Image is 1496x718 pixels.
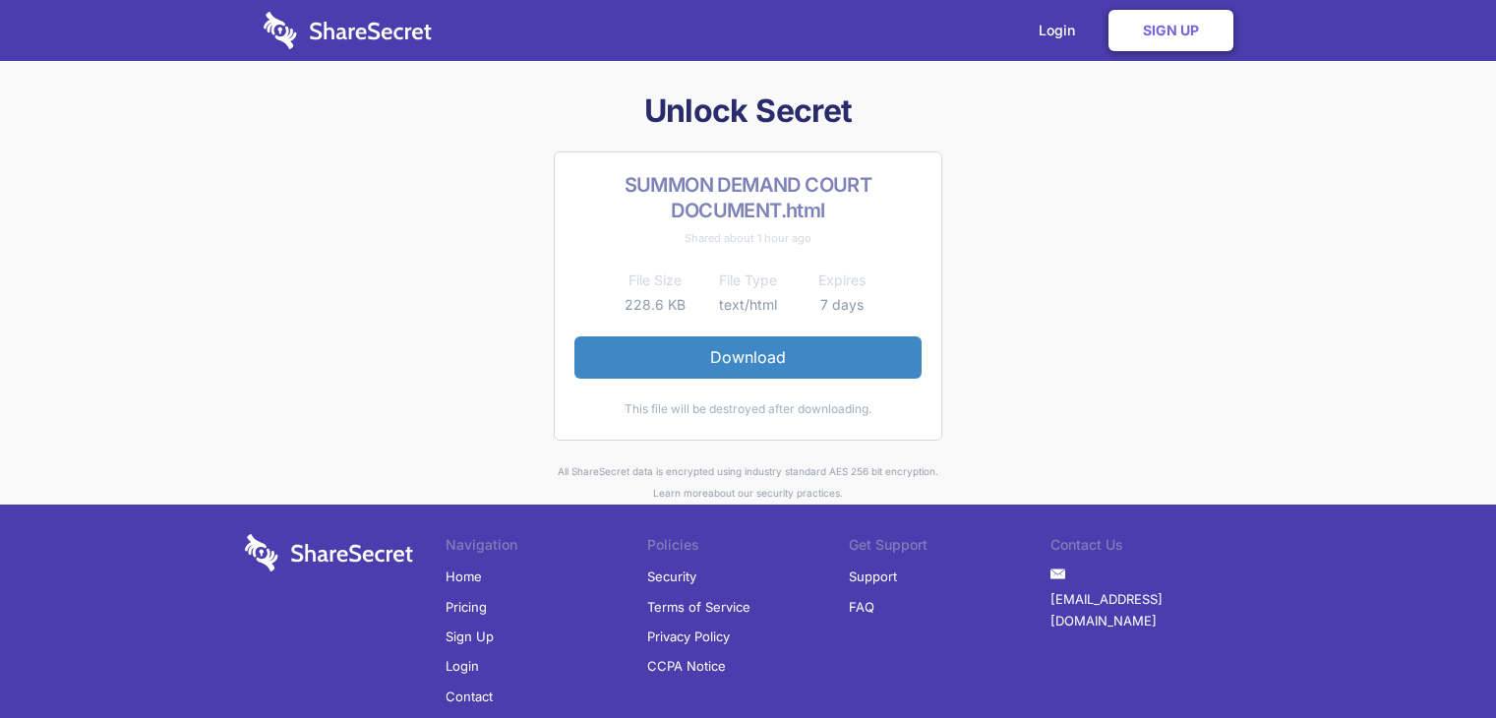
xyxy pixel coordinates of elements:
[237,90,1260,132] h1: Unlock Secret
[608,293,701,317] td: 228.6 KB
[446,682,493,711] a: Contact
[795,269,888,292] th: Expires
[701,293,795,317] td: text/html
[446,622,494,651] a: Sign Up
[1108,10,1233,51] a: Sign Up
[647,622,730,651] a: Privacy Policy
[1050,584,1252,636] a: [EMAIL_ADDRESS][DOMAIN_NAME]
[849,534,1050,562] li: Get Support
[647,592,750,622] a: Terms of Service
[574,172,922,223] h2: SUMMON DEMAND COURT DOCUMENT.html
[849,562,897,591] a: Support
[647,651,726,681] a: CCPA Notice
[574,398,922,420] div: This file will be destroyed after downloading.
[647,562,696,591] a: Security
[701,269,795,292] th: File Type
[608,269,701,292] th: File Size
[647,534,849,562] li: Policies
[1050,534,1252,562] li: Contact Us
[849,592,874,622] a: FAQ
[245,534,413,571] img: logo-wordmark-white-trans-d4663122ce5f474addd5e946df7df03e33cb6a1c49d2221995e7729f52c070b2.svg
[574,336,922,378] a: Download
[237,460,1260,505] div: All ShareSecret data is encrypted using industry standard AES 256 bit encryption. about our secur...
[653,487,708,499] a: Learn more
[446,651,479,681] a: Login
[446,562,482,591] a: Home
[574,227,922,249] div: Shared about 1 hour ago
[446,592,487,622] a: Pricing
[795,293,888,317] td: 7 days
[446,534,647,562] li: Navigation
[264,12,432,49] img: logo-wordmark-white-trans-d4663122ce5f474addd5e946df7df03e33cb6a1c49d2221995e7729f52c070b2.svg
